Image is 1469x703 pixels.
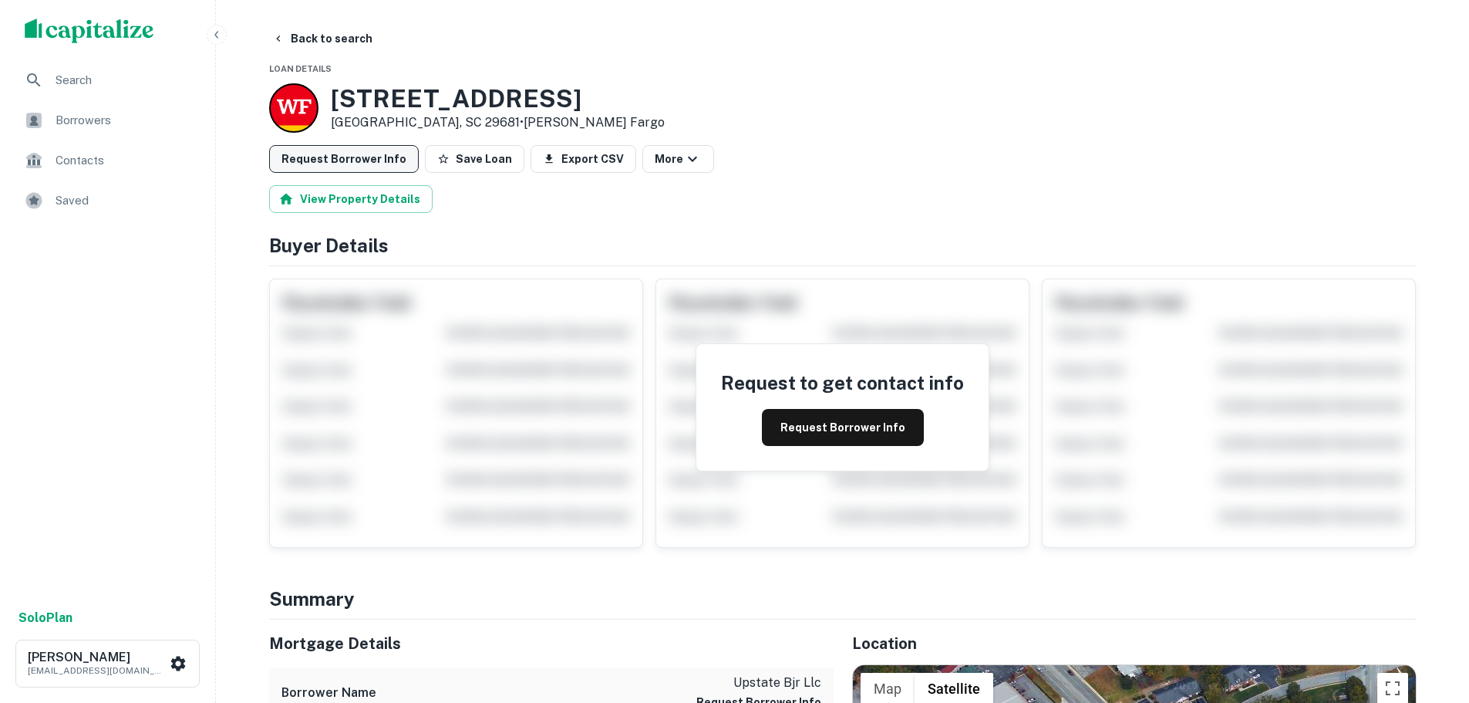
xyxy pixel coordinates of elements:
[1392,580,1469,654] iframe: Chat Widget
[524,115,665,130] a: [PERSON_NAME] Fargo
[425,145,524,173] button: Save Loan
[269,585,1417,613] h4: Summary
[269,145,419,173] button: Request Borrower Info
[281,684,376,702] h6: Borrower Name
[721,369,964,397] h4: Request to get contact info
[531,145,636,173] button: Export CSV
[331,113,665,132] p: [GEOGRAPHIC_DATA], SC 29681 •
[12,142,203,179] a: Contacts
[696,674,821,692] p: upstate bjr llc
[331,84,665,113] h3: [STREET_ADDRESS]
[19,610,72,625] strong: Solo Plan
[12,102,203,139] a: Borrowers
[25,19,154,43] img: capitalize-logo.png
[28,664,167,678] p: [EMAIL_ADDRESS][DOMAIN_NAME]
[28,651,167,664] h6: [PERSON_NAME]
[269,64,332,73] span: Loan Details
[266,25,379,52] button: Back to search
[56,151,194,170] span: Contacts
[269,632,834,655] h5: Mortgage Details
[15,640,200,688] button: [PERSON_NAME][EMAIL_ADDRESS][DOMAIN_NAME]
[642,145,714,173] button: More
[269,185,433,213] button: View Property Details
[56,111,194,130] span: Borrowers
[762,409,924,446] button: Request Borrower Info
[852,632,1417,655] h5: Location
[19,609,72,627] a: SoloPlan
[56,191,194,210] span: Saved
[12,62,203,99] a: Search
[56,71,194,90] span: Search
[12,182,203,219] a: Saved
[269,232,1417,259] h4: Buyer Details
